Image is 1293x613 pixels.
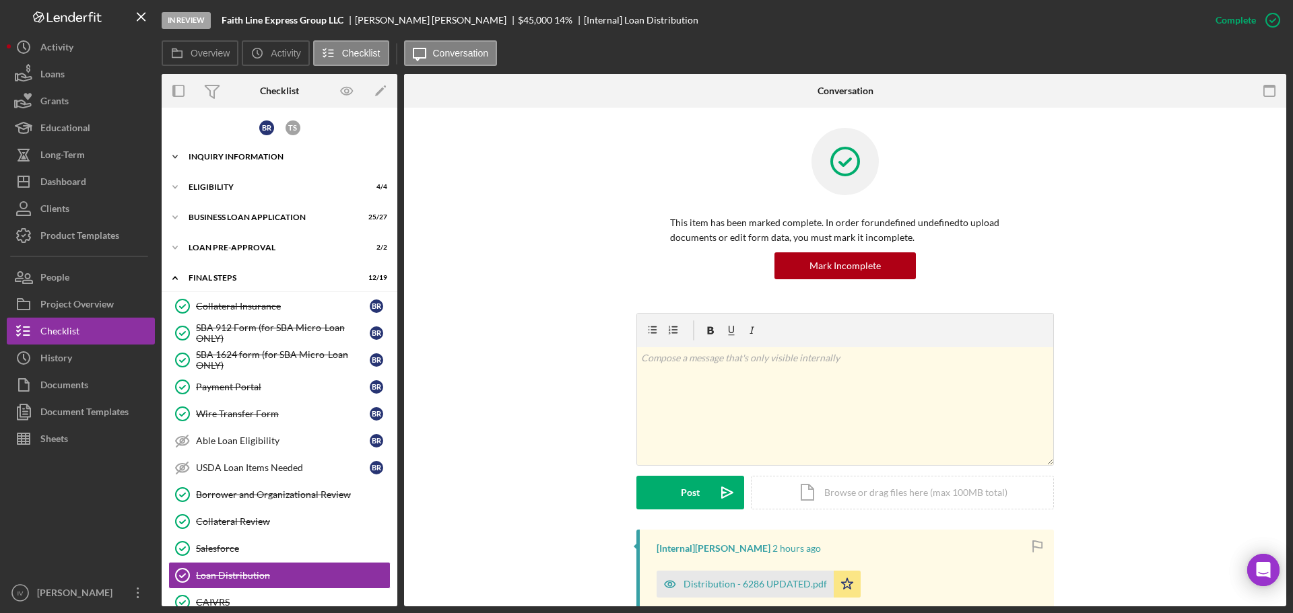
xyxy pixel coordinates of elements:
button: People [7,264,155,291]
button: Checklist [313,40,389,66]
div: Able Loan Eligibility [196,435,370,446]
div: 4 / 4 [363,183,387,191]
div: [PERSON_NAME] [PERSON_NAME] [355,15,518,26]
button: Documents [7,371,155,398]
div: 25 / 27 [363,213,387,221]
div: LOAN PRE-APPROVAL [189,244,354,252]
button: Product Templates [7,222,155,249]
a: Loan Distribution [168,562,391,589]
div: T S [286,120,300,135]
div: Borrower and Organizational Review [196,489,390,500]
div: USDA Loan Items Needed [196,462,370,473]
div: Collateral Insurance [196,301,370,312]
div: Conversation [818,85,873,96]
label: Activity [271,48,300,59]
div: CAIVRS [196,597,390,608]
div: [PERSON_NAME] [34,579,121,610]
div: Grants [40,87,69,118]
div: Loan Distribution [196,570,390,581]
div: Documents [40,371,88,402]
button: Grants [7,87,155,114]
button: Activity [242,40,309,66]
a: USDA Loan Items NeededBR [168,454,391,481]
a: SBA 912 Form (for SBA Micro-Loan ONLY)BR [168,320,391,347]
a: Salesforce [168,535,391,562]
a: Collateral Review [168,508,391,535]
p: This item has been marked complete. In order for undefined undefined to upload documents or edit ... [670,215,1020,246]
div: Product Templates [40,222,119,252]
span: $45,000 [518,14,552,26]
div: In Review [162,12,211,29]
div: People [40,264,69,294]
div: [Internal] Loan Distribution [584,15,698,26]
div: Project Overview [40,291,114,321]
button: Clients [7,195,155,222]
button: Loans [7,61,155,87]
button: Post [636,476,744,509]
a: Document Templates [7,398,155,425]
time: 2025-09-19 15:57 [772,543,821,554]
button: Dashboard [7,168,155,195]
button: Long-Term [7,141,155,168]
button: Sheets [7,425,155,452]
button: Checklist [7,318,155,345]
div: Wire Transfer Form [196,408,370,419]
text: IV [17,589,24,597]
div: Checklist [260,85,299,96]
button: Educational [7,114,155,141]
div: Loans [40,61,65,91]
div: Activity [40,34,73,64]
button: Conversation [404,40,498,66]
div: ELIGIBILITY [189,183,354,191]
div: SBA 1624 form (for SBA Micro-Loan ONLY) [196,349,370,371]
div: B R [370,353,383,367]
div: Clients [40,195,69,225]
div: INQUIRY INFORMATION [189,153,380,161]
a: Payment PortalBR [168,373,391,400]
div: B R [370,461,383,474]
div: B R [370,326,383,340]
a: Collateral InsuranceBR [168,293,391,320]
button: Project Overview [7,291,155,318]
button: Distribution - 6286 UPDATED.pdf [657,571,861,598]
button: Activity [7,34,155,61]
div: B R [370,407,383,421]
button: Complete [1202,7,1286,34]
div: Mark Incomplete [809,252,881,279]
div: Payment Portal [196,382,370,392]
div: Collateral Review [196,516,390,527]
b: Faith Line Express Group LLC [222,15,343,26]
div: 2 / 2 [363,244,387,252]
div: SBA 912 Form (for SBA Micro-Loan ONLY) [196,322,370,344]
button: History [7,345,155,371]
div: Document Templates [40,398,129,429]
div: FINAL STEPS [189,274,354,282]
div: B R [259,120,274,135]
div: Open Intercom Messenger [1247,554,1280,586]
div: Dashboard [40,168,86,199]
div: BUSINESS LOAN APPLICATION [189,213,354,221]
div: 14 % [554,15,572,26]
div: B R [370,299,383,313]
a: Borrower and Organizational Review [168,481,391,508]
div: History [40,345,72,375]
div: B R [370,380,383,394]
a: Able Loan EligibilityBR [168,427,391,454]
label: Checklist [342,48,380,59]
div: Post [681,476,700,509]
a: Wire Transfer FormBR [168,400,391,427]
div: B R [370,434,383,447]
div: 12 / 19 [363,274,387,282]
button: IV[PERSON_NAME] [7,579,155,606]
div: Sheets [40,425,68,456]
